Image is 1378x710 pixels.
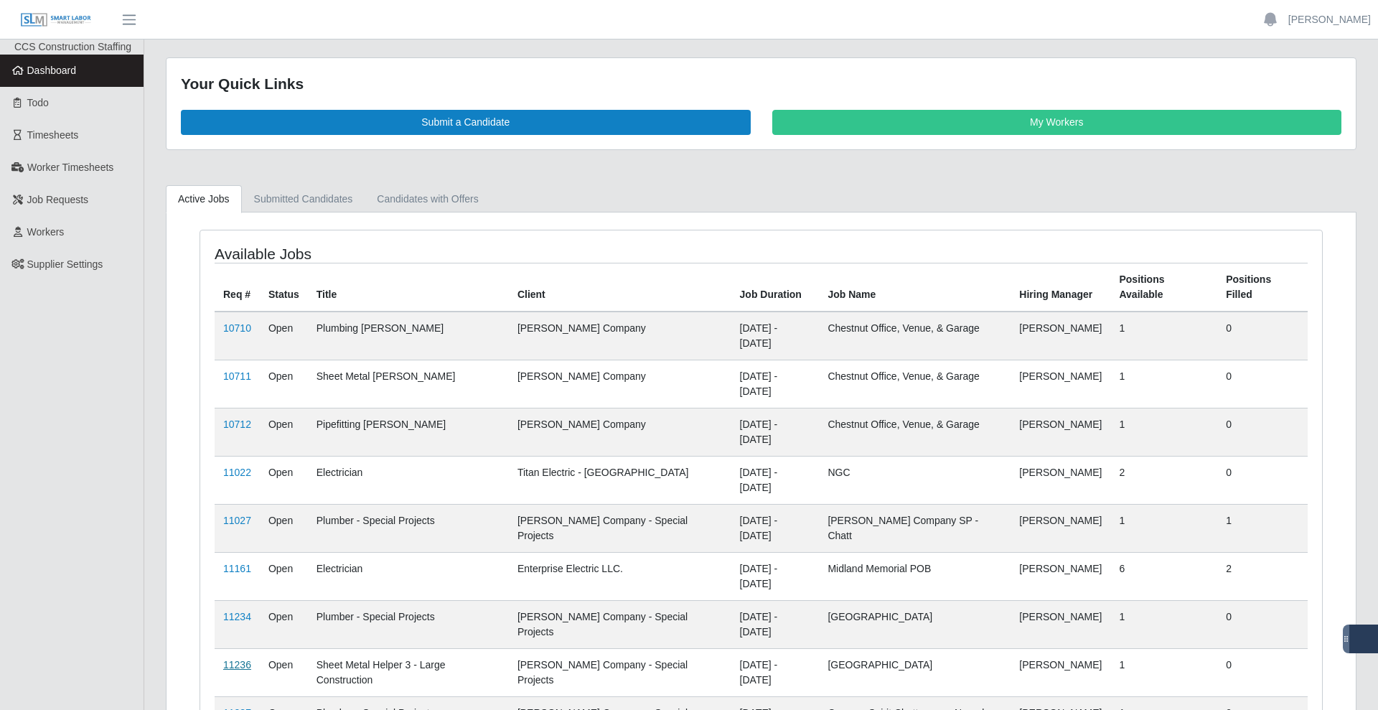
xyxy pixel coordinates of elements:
td: Midland Memorial POB [819,552,1011,600]
td: 0 [1217,360,1308,408]
td: Sheet Metal [PERSON_NAME] [308,360,509,408]
td: [PERSON_NAME] Company [509,312,731,360]
a: 10712 [223,419,251,430]
td: [GEOGRAPHIC_DATA] [819,648,1011,696]
span: CCS Construction Staffing [14,41,131,52]
th: Hiring Manager [1011,263,1110,312]
td: Open [260,504,308,552]
span: Supplier Settings [27,258,103,270]
td: 0 [1217,312,1308,360]
a: 10710 [223,322,251,334]
td: Pipefitting [PERSON_NAME] [308,408,509,456]
td: Open [260,552,308,600]
th: Client [509,263,731,312]
a: Submit a Candidate [181,110,751,135]
td: [DATE] - [DATE] [731,600,820,648]
img: SLM Logo [20,12,92,28]
td: [PERSON_NAME] [1011,408,1110,456]
a: Candidates with Offers [365,185,490,213]
h4: Available Jobs [215,245,657,263]
a: Active Jobs [166,185,242,213]
td: Open [260,408,308,456]
td: Electrician [308,456,509,504]
th: Positions Filled [1217,263,1308,312]
th: Title [308,263,509,312]
td: 1 [1110,504,1217,552]
td: 0 [1217,648,1308,696]
td: 2 [1110,456,1217,504]
td: [PERSON_NAME] [1011,552,1110,600]
td: Plumber - Special Projects [308,504,509,552]
td: [DATE] - [DATE] [731,552,820,600]
td: [DATE] - [DATE] [731,648,820,696]
td: [PERSON_NAME] Company SP - Chatt [819,504,1011,552]
td: Open [260,648,308,696]
a: Submitted Candidates [242,185,365,213]
span: Worker Timesheets [27,162,113,173]
td: [PERSON_NAME] Company - Special Projects [509,600,731,648]
td: [PERSON_NAME] Company - Special Projects [509,648,731,696]
a: 11027 [223,515,251,526]
td: Open [260,312,308,360]
td: Open [260,360,308,408]
span: Dashboard [27,65,77,76]
td: [PERSON_NAME] [1011,600,1110,648]
td: 1 [1110,600,1217,648]
td: Electrician [308,552,509,600]
td: [DATE] - [DATE] [731,504,820,552]
td: Chestnut Office, Venue, & Garage [819,360,1011,408]
span: Timesheets [27,129,79,141]
td: Enterprise Electric LLC. [509,552,731,600]
td: Plumber - Special Projects [308,600,509,648]
td: [PERSON_NAME] Company [509,408,731,456]
td: NGC [819,456,1011,504]
td: [PERSON_NAME] [1011,648,1110,696]
th: Job Name [819,263,1011,312]
td: Sheet Metal Helper 3 - Large Construction [308,648,509,696]
th: Status [260,263,308,312]
td: Plumbing [PERSON_NAME] [308,312,509,360]
td: [PERSON_NAME] Company [509,360,731,408]
a: 11236 [223,659,251,671]
th: Job Duration [731,263,820,312]
td: 1 [1110,408,1217,456]
td: [GEOGRAPHIC_DATA] [819,600,1011,648]
td: 1 [1110,312,1217,360]
td: Chestnut Office, Venue, & Garage [819,312,1011,360]
a: 10711 [223,370,251,382]
td: 0 [1217,408,1308,456]
a: 11161 [223,563,251,574]
td: 2 [1217,552,1308,600]
td: 6 [1110,552,1217,600]
th: Req # [215,263,260,312]
td: 0 [1217,600,1308,648]
td: 0 [1217,456,1308,504]
span: Todo [27,97,49,108]
th: Positions Available [1110,263,1217,312]
td: Open [260,456,308,504]
a: 11234 [223,611,251,622]
a: 11022 [223,467,251,478]
td: [PERSON_NAME] [1011,312,1110,360]
span: Workers [27,226,65,238]
td: [PERSON_NAME] [1011,456,1110,504]
td: Chestnut Office, Venue, & Garage [819,408,1011,456]
td: [PERSON_NAME] [1011,360,1110,408]
td: [PERSON_NAME] [1011,504,1110,552]
td: 1 [1110,360,1217,408]
td: [DATE] - [DATE] [731,312,820,360]
a: [PERSON_NAME] [1288,12,1371,27]
td: 1 [1110,648,1217,696]
div: Your Quick Links [181,73,1341,95]
td: [DATE] - [DATE] [731,456,820,504]
td: [PERSON_NAME] Company - Special Projects [509,504,731,552]
span: Job Requests [27,194,89,205]
td: Titan Electric - [GEOGRAPHIC_DATA] [509,456,731,504]
td: Open [260,600,308,648]
td: [DATE] - [DATE] [731,408,820,456]
a: My Workers [772,110,1342,135]
td: [DATE] - [DATE] [731,360,820,408]
td: 1 [1217,504,1308,552]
